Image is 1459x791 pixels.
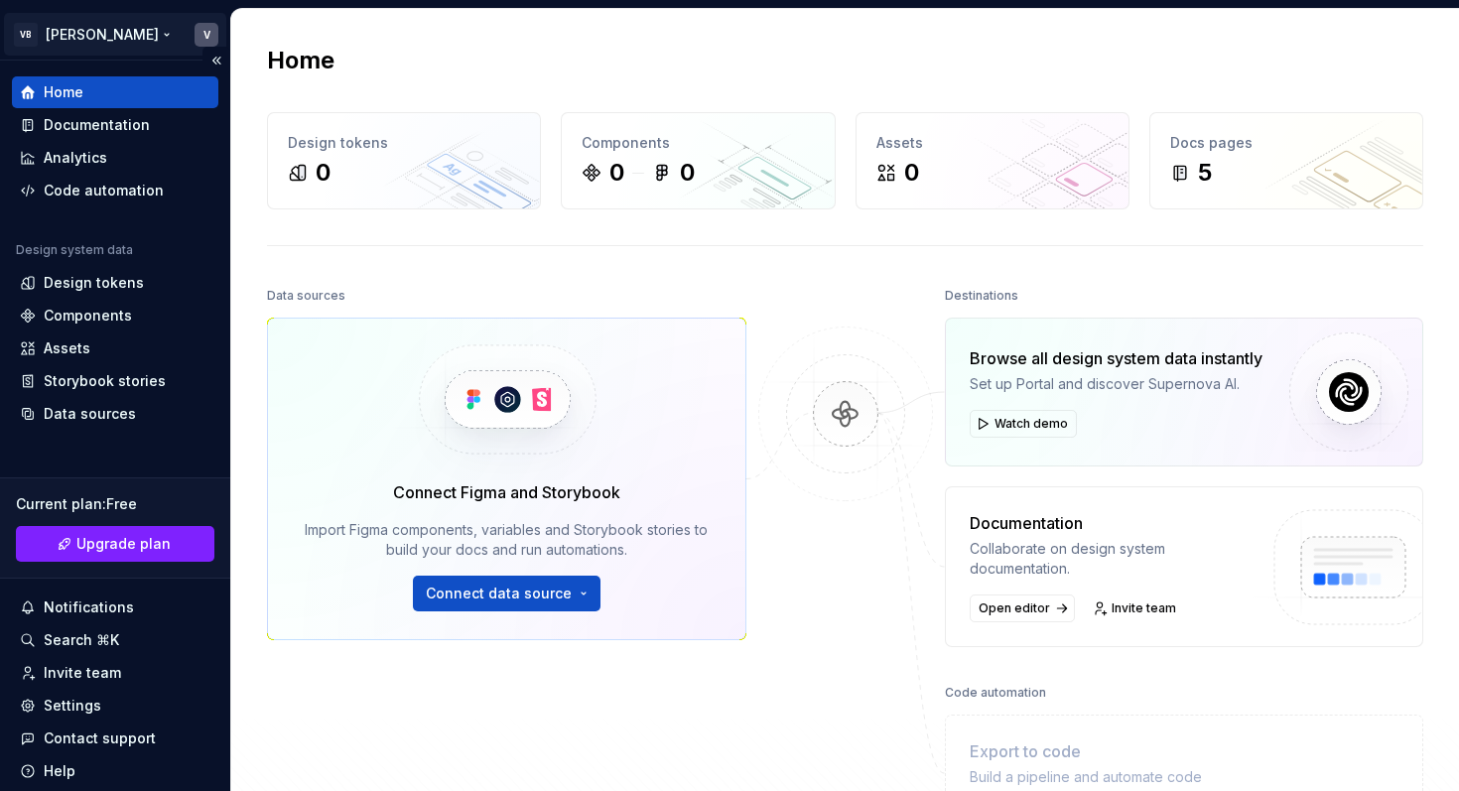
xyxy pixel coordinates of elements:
[288,133,520,153] div: Design tokens
[44,761,75,781] div: Help
[44,115,150,135] div: Documentation
[44,630,119,650] div: Search ⌘K
[904,157,919,189] div: 0
[12,398,218,430] a: Data sources
[979,600,1050,616] span: Open editor
[12,624,218,656] button: Search ⌘K
[561,112,835,209] a: Components00
[12,332,218,364] a: Assets
[44,338,90,358] div: Assets
[316,157,331,189] div: 0
[76,534,171,554] span: Upgrade plan
[582,133,814,153] div: Components
[945,679,1046,707] div: Code automation
[12,755,218,787] button: Help
[1170,133,1402,153] div: Docs pages
[44,728,156,748] div: Contact support
[202,47,230,74] button: Collapse sidebar
[267,112,541,209] a: Design tokens0
[1112,600,1176,616] span: Invite team
[12,267,218,299] a: Design tokens
[44,663,121,683] div: Invite team
[970,410,1077,438] button: Watch demo
[12,657,218,689] a: Invite team
[970,346,1262,370] div: Browse all design system data instantly
[856,112,1129,209] a: Assets0
[44,273,144,293] div: Design tokens
[12,592,218,623] button: Notifications
[14,23,38,47] div: VB
[267,282,345,310] div: Data sources
[12,175,218,206] a: Code automation
[970,511,1257,535] div: Documentation
[44,371,166,391] div: Storybook stories
[945,282,1018,310] div: Destinations
[44,597,134,617] div: Notifications
[12,300,218,331] a: Components
[12,365,218,397] a: Storybook stories
[44,82,83,102] div: Home
[970,539,1257,579] div: Collaborate on design system documentation.
[296,520,718,560] div: Import Figma components, variables and Storybook stories to build your docs and run automations.
[12,142,218,174] a: Analytics
[44,696,101,716] div: Settings
[970,374,1262,394] div: Set up Portal and discover Supernova AI.
[393,480,620,504] div: Connect Figma and Storybook
[16,526,214,562] button: Upgrade plan
[16,242,133,258] div: Design system data
[12,690,218,722] a: Settings
[413,576,600,611] button: Connect data source
[44,306,132,326] div: Components
[16,494,214,514] div: Current plan : Free
[1198,157,1212,189] div: 5
[680,157,695,189] div: 0
[12,109,218,141] a: Documentation
[46,25,159,45] div: [PERSON_NAME]
[267,45,334,76] h2: Home
[203,27,210,43] div: V
[876,133,1109,153] div: Assets
[44,181,164,200] div: Code automation
[12,76,218,108] a: Home
[970,739,1257,763] div: Export to code
[1149,112,1423,209] a: Docs pages5
[970,594,1075,622] a: Open editor
[12,723,218,754] button: Contact support
[426,584,572,603] span: Connect data source
[44,404,136,424] div: Data sources
[609,157,624,189] div: 0
[4,13,226,56] button: VB[PERSON_NAME]V
[995,416,1068,432] span: Watch demo
[44,148,107,168] div: Analytics
[1087,594,1185,622] a: Invite team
